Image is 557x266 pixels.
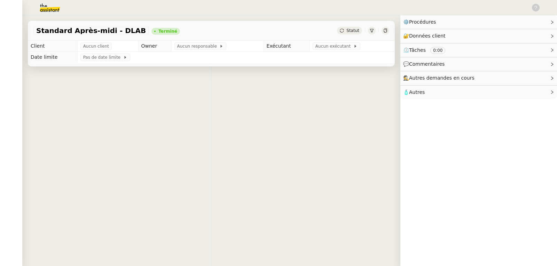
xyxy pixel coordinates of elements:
span: Procédures [409,19,436,25]
span: Commentaires [409,61,445,67]
td: Exécutant [264,41,309,52]
span: Autres demandes en cours [409,75,474,81]
div: ⏲️Tâches 0:00 [400,43,557,57]
nz-tag: 0:00 [430,47,445,54]
span: Autres [409,89,425,95]
div: 🔐Données client [400,29,557,43]
td: Date limite [28,52,77,63]
span: Standard Après-midi - DLAB [36,27,146,34]
span: 🕵️ [403,75,478,81]
td: Owner [138,41,171,52]
span: Tâches [409,47,426,53]
div: 🕵️Autres demandes en cours [400,71,557,85]
span: 💬 [403,61,448,67]
span: ⚙️ [403,18,439,26]
span: ⏲️ [403,47,451,53]
span: Données client [409,33,446,39]
div: ⚙️Procédures [400,15,557,29]
td: Client [28,41,77,52]
span: Aucun client [83,43,109,50]
span: Pas de date limite [83,54,123,61]
span: 🔐 [403,32,448,40]
span: Aucun exécutant [315,43,353,50]
div: Terminé [158,29,177,33]
span: 🧴 [403,89,425,95]
div: 🧴Autres [400,86,557,99]
span: Statut [346,28,359,33]
div: 💬Commentaires [400,57,557,71]
span: Aucun responsable [177,43,220,50]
